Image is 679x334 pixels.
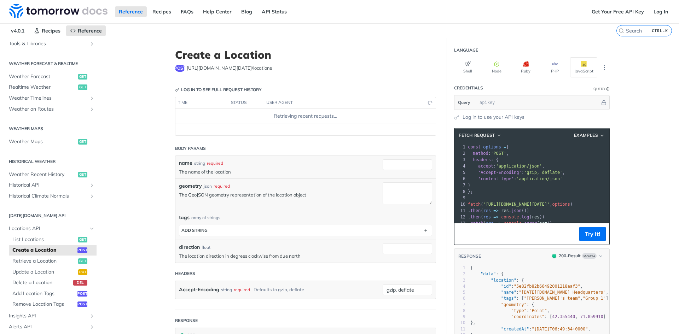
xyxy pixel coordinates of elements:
span: error [524,221,537,226]
span: "type" [511,308,527,313]
button: PHP [541,57,568,77]
span: "tags" [501,296,516,301]
div: 11 [454,326,465,332]
span: post [77,301,87,307]
span: 'application/json' [516,176,562,181]
div: 2 [454,271,465,277]
button: JavaScript [570,57,597,77]
span: : { [468,157,499,162]
a: Reference [115,6,147,17]
div: 10 [454,201,466,207]
input: apikey [476,95,600,110]
div: 6 [454,176,466,182]
span: : { [470,302,534,307]
a: Weather Forecastget [5,71,97,82]
span: get [78,237,87,242]
span: "coordinates" [511,314,545,319]
span: => [493,208,498,213]
span: get [78,258,87,264]
button: Query [454,95,474,110]
span: v4.0.1 [7,25,28,36]
a: Recipes [149,6,175,17]
h2: [DATE][DOMAIN_NAME] API [5,212,97,219]
span: Historical API [9,182,87,189]
span: "geometry" [501,302,527,307]
span: "location" [491,278,516,283]
span: accept [478,164,493,169]
div: 10 [454,320,465,326]
span: Weather Recent History [9,171,76,178]
a: Alerts APIShow subpages for Alerts API [5,322,97,332]
span: Example [582,253,597,259]
button: Show subpages for Weather on Routes [89,106,95,112]
a: Add Location Tagspost [9,288,97,299]
div: 3 [454,157,466,163]
button: Examples [571,132,608,139]
div: 6 [454,295,465,301]
span: fetch [468,202,481,207]
span: { [470,265,473,270]
span: Update a Location [12,269,76,276]
label: Accept-Encoding [179,285,219,295]
a: FAQs [177,6,197,17]
span: get [78,172,87,177]
div: string [221,285,232,295]
h2: Weather Forecast & realtime [5,60,97,67]
a: List Locationsget [9,234,97,245]
a: Locations APIHide subpages for Locations API [5,223,97,234]
button: Show subpages for Alerts API [89,324,95,330]
div: 4 [454,283,465,289]
div: ADD string [181,228,208,233]
span: log [522,215,529,219]
div: 4 [454,163,466,169]
span: : , [470,327,591,332]
div: 200 - Result [559,253,581,259]
span: : , [468,151,509,156]
span: get [78,84,87,90]
button: Hide [600,99,608,106]
span: fetch Request [459,132,495,139]
a: Weather Recent Historyget [5,169,97,180]
span: Weather Forecast [9,73,76,80]
button: Show subpages for Insights API [89,313,95,319]
div: Body Params [175,145,206,152]
div: Language [454,47,478,53]
span: 'Accept-Encoding' [478,170,522,175]
div: 9 [454,195,466,201]
span: "name" [501,290,516,295]
span: Insights API [9,312,87,320]
button: ADD string [179,225,432,236]
div: 8 [454,188,466,195]
div: required [214,183,230,189]
span: { [468,145,509,150]
span: then [470,215,481,219]
span: . ( . ( )) [468,215,545,219]
span: Reference [78,28,102,34]
span: => [496,221,501,226]
span: : [468,176,562,181]
span: . ( . ( )); [468,221,555,226]
h1: Create a Location [175,48,436,61]
span: Remove Location Tags [12,301,76,308]
span: => [493,215,498,219]
span: 42.355440 [552,314,575,319]
p: The name of the location [179,169,379,175]
span: res [532,215,540,219]
div: Headers [175,270,195,277]
a: Get Your Free API Key [588,6,648,17]
span: https://api.tomorrow.io/v4/locations [187,65,272,72]
span: Weather Maps [9,138,76,145]
span: "data" [481,271,496,276]
div: 5 [454,169,466,176]
button: Hide subpages for Locations API [89,226,95,232]
span: : , [470,308,550,313]
span: tags [179,214,190,221]
span: : , [468,164,545,169]
div: 1 [454,265,465,271]
span: : , [470,284,583,289]
div: QueryInformation [593,86,610,92]
span: '[URL][DOMAIN_NAME][DATE]' [483,202,550,207]
p: The location direction in degrees clockwise from due north [179,253,379,259]
a: Tools & LibrariesShow subpages for Tools & Libraries [5,39,97,49]
a: API Status [258,6,291,17]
